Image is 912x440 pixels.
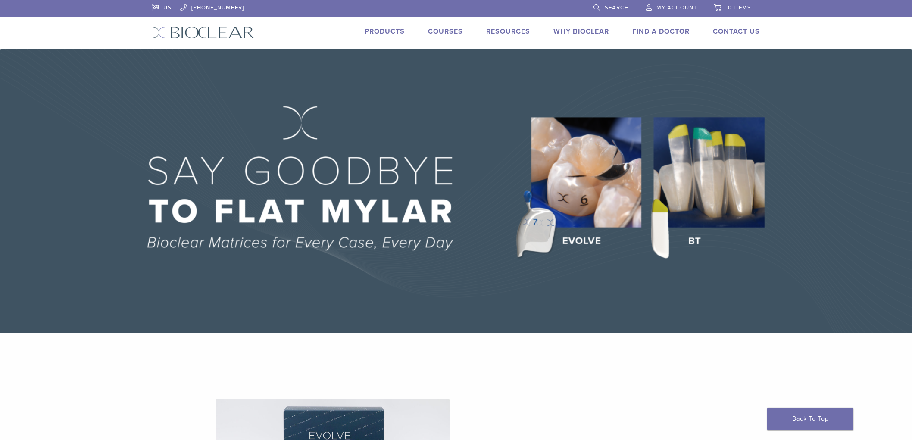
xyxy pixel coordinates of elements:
a: Resources [486,27,530,36]
img: Bioclear [152,26,254,39]
span: My Account [656,4,697,11]
a: [URL][DOMAIN_NAME] [14,416,93,425]
button: Close [272,375,283,386]
a: Back To Top [767,408,853,430]
a: Contact Us [713,27,760,36]
a: Find A Doctor [632,27,690,36]
a: Courses [428,27,463,36]
a: Products [365,27,405,36]
span: Search [605,4,629,11]
p: Your October Deals Have Arrived! [14,390,268,403]
span: 0 items [728,4,751,11]
a: Why Bioclear [553,27,609,36]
